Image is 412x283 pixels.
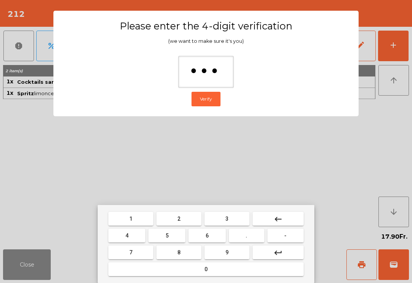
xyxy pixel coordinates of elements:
[274,248,283,257] mat-icon: keyboard_return
[192,92,220,106] button: Verify
[177,249,180,255] span: 8
[246,233,247,239] span: .
[129,216,132,222] span: 1
[225,216,229,222] span: 3
[168,38,244,44] span: (we want to make sure it's you)
[284,233,286,239] span: -
[126,233,129,239] span: 4
[166,233,169,239] span: 5
[225,249,229,255] span: 9
[68,20,344,32] h3: Please enter the 4-digit verification
[129,249,132,255] span: 7
[204,266,208,272] span: 0
[206,233,209,239] span: 6
[177,216,180,222] span: 2
[274,215,283,224] mat-icon: keyboard_backspace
